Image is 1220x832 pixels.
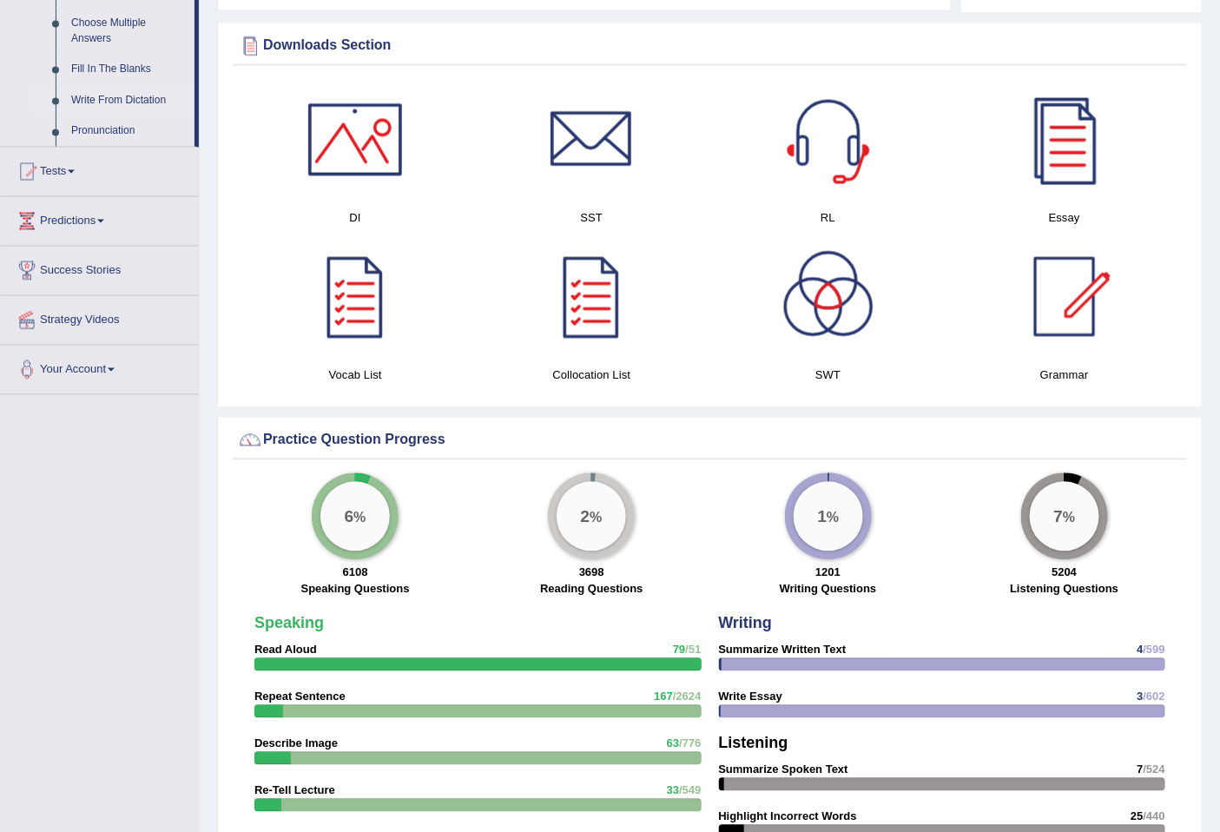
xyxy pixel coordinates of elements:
strong: Highlight Incorrect Words [719,810,857,823]
span: /2624 [673,690,702,703]
big: 2 [581,506,590,525]
h4: RL [719,209,938,228]
strong: 3698 [579,566,604,579]
h4: Vocab List [246,366,465,385]
span: 63 [667,737,679,750]
strong: Repeat Sentence [254,690,346,703]
h4: Collocation List [482,366,701,385]
a: Predictions [1,197,199,241]
span: 4 [1137,644,1143,657]
span: /776 [679,737,701,750]
label: Reading Questions [540,581,643,598]
big: 7 [1053,506,1063,525]
span: 3 [1137,690,1143,703]
h4: DI [246,209,465,228]
label: Listening Questions [1010,581,1118,598]
div: % [320,482,390,551]
strong: Write Essay [719,690,782,703]
div: % [1030,482,1099,551]
big: 6 [345,506,354,525]
strong: Re-Tell Lecture [254,784,335,797]
strong: Summarize Written Text [719,644,847,657]
a: Fill In The Blanks [63,54,195,85]
strong: Speaking [254,615,324,632]
h4: SST [482,209,701,228]
a: Pronunciation [63,116,195,148]
span: /599 [1144,644,1165,657]
span: 25 [1131,810,1143,823]
strong: 5204 [1052,566,1077,579]
strong: 6108 [343,566,368,579]
span: /440 [1144,810,1165,823]
strong: Listening [719,735,788,752]
div: % [794,482,863,551]
big: 1 [817,506,827,525]
a: Tests [1,148,199,191]
span: /524 [1144,763,1165,776]
span: 79 [673,644,685,657]
h4: Essay [955,209,1174,228]
a: Choose Multiple Answers [63,8,195,54]
span: /51 [685,644,701,657]
strong: Summarize Spoken Text [719,763,848,776]
div: Practice Question Progress [237,427,1183,453]
span: 7 [1137,763,1143,776]
label: Speaking Questions [301,581,410,598]
strong: Describe Image [254,737,338,750]
a: Strategy Videos [1,296,199,340]
h4: SWT [719,366,938,385]
a: Write From Dictation [63,85,195,116]
div: Downloads Section [237,33,1183,59]
span: /549 [679,784,701,797]
span: /602 [1144,690,1165,703]
label: Writing Questions [780,581,877,598]
a: Your Account [1,346,199,389]
h4: Grammar [955,366,1174,385]
a: Success Stories [1,247,199,290]
div: % [557,482,626,551]
span: 33 [667,784,679,797]
strong: Read Aloud [254,644,317,657]
strong: Writing [719,615,773,632]
strong: 1201 [815,566,841,579]
span: 167 [654,690,673,703]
